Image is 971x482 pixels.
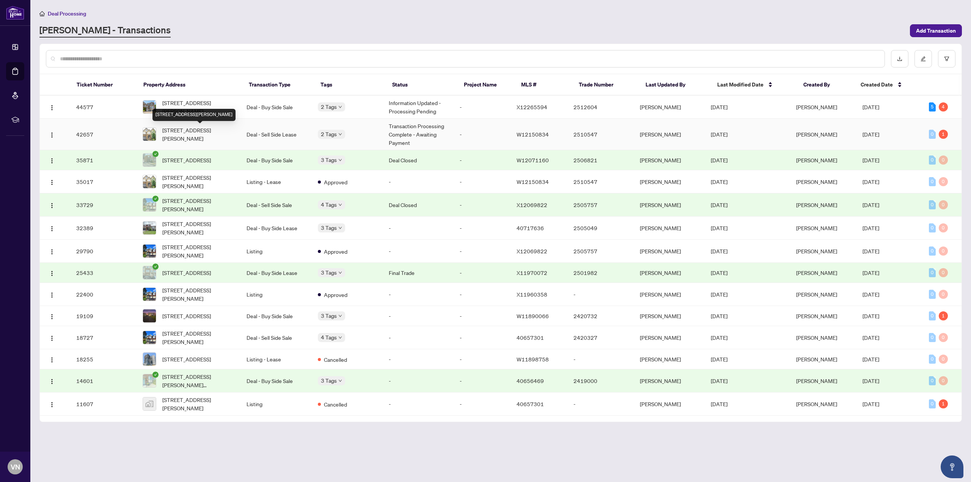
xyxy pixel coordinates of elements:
td: 2512604 [567,96,634,119]
th: Trade Number [573,74,640,96]
a: [PERSON_NAME] - Transactions [39,24,171,38]
td: Deal - Sell Side Sale [240,193,311,217]
th: Created Date [855,74,922,96]
span: 2 Tags [321,102,337,111]
th: Status [386,74,458,96]
span: X11970072 [517,269,547,276]
div: 0 [929,177,936,186]
div: 0 [929,290,936,299]
td: Information Updated - Processing Pending [383,96,454,119]
span: 40717636 [517,225,544,231]
span: [DATE] [863,157,879,163]
img: thumbnail-img [143,288,156,301]
td: [PERSON_NAME] [634,393,705,416]
span: W11890066 [517,312,549,319]
td: Transaction Processing Complete - Awaiting Payment [383,119,454,150]
td: 2510547 [567,170,634,193]
div: 0 [939,200,948,209]
span: 40657301 [517,334,544,341]
span: W11898758 [517,356,549,363]
td: - [383,240,454,263]
span: check-circle [152,264,159,270]
td: Deal - Buy Side Sale [240,96,311,119]
span: 40656469 [517,377,544,384]
td: [PERSON_NAME] [634,96,705,119]
span: [DATE] [863,178,879,185]
span: X12069822 [517,201,547,208]
span: down [338,105,342,109]
span: [DATE] [711,400,727,407]
img: Logo [49,158,55,164]
span: [DATE] [863,356,879,363]
span: Last Modified Date [717,80,764,89]
th: Created By [797,74,855,96]
span: [DATE] [711,178,727,185]
span: Created Date [861,80,893,89]
button: edit [914,50,932,68]
td: Listing [240,283,311,306]
span: [PERSON_NAME] [796,334,837,341]
img: thumbnail-img [143,245,156,257]
div: 1 [939,311,948,320]
td: Deal Closed [383,150,454,170]
td: [PERSON_NAME] [634,217,705,240]
span: Approved [324,247,347,256]
div: 0 [939,246,948,256]
td: 18255 [70,349,137,369]
td: [PERSON_NAME] [634,150,705,170]
td: 44577 [70,96,137,119]
td: [PERSON_NAME] [634,119,705,150]
img: thumbnail-img [143,128,156,141]
span: W12150834 [517,178,549,185]
span: [DATE] [863,312,879,319]
span: [STREET_ADDRESS][PERSON_NAME] [162,126,235,143]
span: [DATE] [863,377,879,384]
span: [DATE] [863,291,879,298]
td: - [383,217,454,240]
span: down [338,203,342,207]
div: 0 [929,246,936,256]
td: - [454,119,511,150]
td: 22400 [70,283,137,306]
div: 0 [939,177,948,186]
td: 2420327 [567,326,634,349]
button: download [891,50,908,68]
span: 2 Tags [321,130,337,138]
td: 2501982 [567,263,634,283]
div: 0 [929,268,936,277]
td: [PERSON_NAME] [634,170,705,193]
span: [STREET_ADDRESS][PERSON_NAME] [162,286,235,303]
img: Logo [49,132,55,138]
span: [DATE] [711,312,727,319]
button: Logo [46,128,58,140]
td: [PERSON_NAME] [634,193,705,217]
div: 0 [929,200,936,209]
button: Logo [46,375,58,387]
span: X12069822 [517,248,547,254]
td: 2419000 [567,369,634,393]
span: [PERSON_NAME] [796,201,837,208]
button: Logo [46,353,58,365]
button: Logo [46,267,58,279]
span: [STREET_ADDRESS][PERSON_NAME] [162,396,235,412]
span: Cancelled [324,355,347,364]
img: Logo [49,357,55,363]
th: Ticket Number [71,74,138,96]
span: [DATE] [863,400,879,407]
div: 5 [929,102,936,111]
td: [PERSON_NAME] [634,306,705,326]
td: - [454,240,511,263]
td: 2505049 [567,217,634,240]
td: Deal - Buy Side Lease [240,217,311,240]
span: [DATE] [711,334,727,341]
img: thumbnail-img [143,397,156,410]
th: MLS # [515,74,572,96]
td: 2505757 [567,193,634,217]
td: - [454,326,511,349]
span: down [338,158,342,162]
td: [PERSON_NAME] [634,349,705,369]
span: [STREET_ADDRESS][PERSON_NAME] [162,173,235,190]
td: - [454,217,511,240]
img: Logo [49,314,55,320]
button: Logo [46,245,58,257]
